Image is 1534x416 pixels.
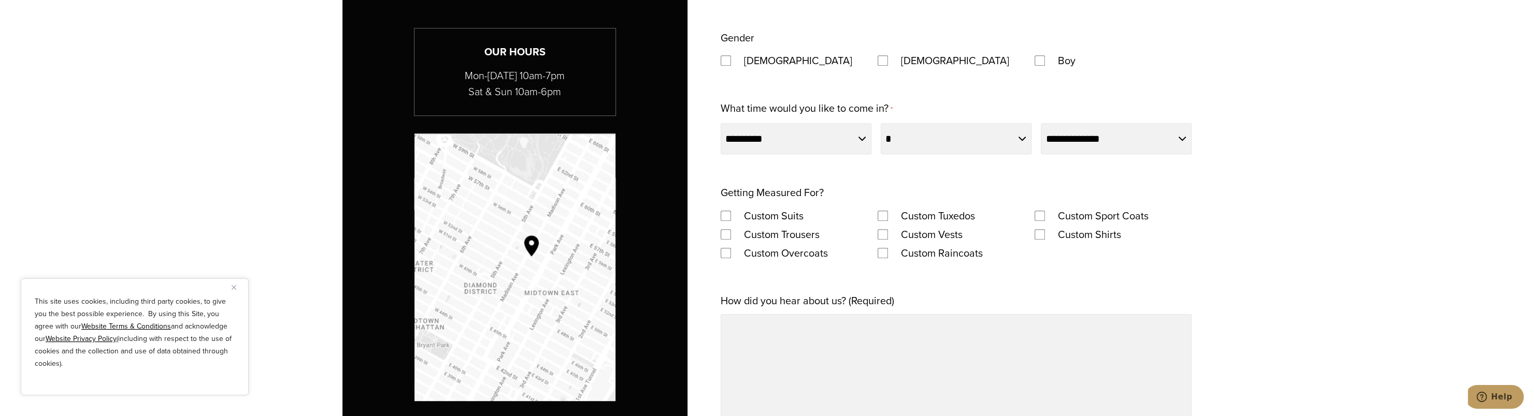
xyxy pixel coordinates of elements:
[891,206,985,225] label: Custom Tuxedos
[1468,385,1524,411] iframe: Opens a widget where you can chat to one of our agents
[414,68,615,100] p: Mon-[DATE] 10am-7pm Sat & Sun 10am-6pm
[81,321,171,332] a: Website Terms & Conditions
[721,28,754,47] legend: Gender
[1048,225,1131,244] label: Custom Shirts
[734,51,863,70] label: [DEMOGRAPHIC_DATA]
[721,291,894,310] label: How did you hear about us? (Required)
[35,295,235,370] p: This site uses cookies, including third party cookies, to give you the best possible experience. ...
[891,225,973,244] label: Custom Vests
[414,133,615,401] img: Google map with pin showing Alan David location at Madison Avenue & 53rd Street NY
[721,183,824,202] legend: Getting Measured For?
[414,44,615,60] h3: Our Hours
[721,99,892,119] label: What time would you like to come in?
[734,225,830,244] label: Custom Trousers
[232,285,236,290] img: Close
[891,51,1020,70] label: [DEMOGRAPHIC_DATA]
[1048,51,1086,70] label: Boy
[414,133,615,401] a: Map to Alan David Custom
[1048,206,1159,225] label: Custom Sport Coats
[734,244,838,262] label: Custom Overcoats
[46,333,117,344] a: Website Privacy Policy
[232,281,244,293] button: Close
[734,206,814,225] label: Custom Suits
[891,244,993,262] label: Custom Raincoats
